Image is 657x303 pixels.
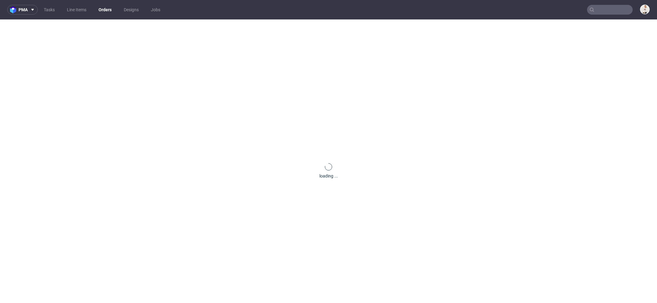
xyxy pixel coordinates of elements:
img: logo [10,6,19,13]
div: loading ... [319,173,338,179]
a: Orders [95,5,115,15]
a: Line Items [63,5,90,15]
button: pma [7,5,38,15]
span: pma [19,8,28,12]
img: Mari Fok [641,5,649,14]
a: Tasks [40,5,58,15]
a: Designs [120,5,142,15]
a: Jobs [147,5,164,15]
